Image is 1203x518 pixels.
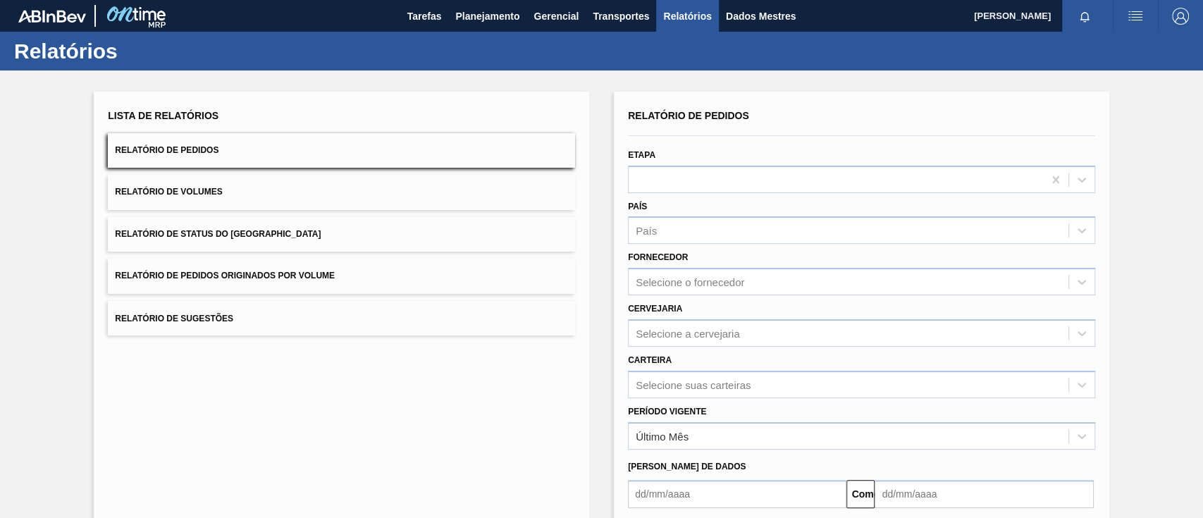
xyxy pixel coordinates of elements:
[593,11,649,22] font: Transportes
[846,480,875,508] button: Comeu
[533,11,579,22] font: Gerencial
[636,378,751,390] font: Selecione suas carteiras
[628,202,647,211] font: País
[636,225,657,237] font: País
[108,301,575,335] button: Relatório de Sugestões
[636,327,740,339] font: Selecione a cervejaria
[628,110,749,121] font: Relatório de Pedidos
[108,133,575,168] button: Relatório de Pedidos
[628,462,746,471] font: [PERSON_NAME] de dados
[1127,8,1144,25] img: ações do usuário
[636,276,744,288] font: Selecione o fornecedor
[628,480,846,508] input: dd/mm/aaaa
[115,145,218,155] font: Relatório de Pedidos
[115,187,222,197] font: Relatório de Volumes
[108,175,575,209] button: Relatório de Volumes
[108,217,575,252] button: Relatório de Status do [GEOGRAPHIC_DATA]
[628,252,688,262] font: Fornecedor
[407,11,442,22] font: Tarefas
[726,11,796,22] font: Dados Mestres
[636,430,689,442] font: Último Mês
[108,110,218,121] font: Lista de Relatórios
[115,271,335,281] font: Relatório de Pedidos Originados por Volume
[18,10,86,23] img: TNhmsLtSVTkK8tSr43FrP2fwEKptu5GPRR3wAAAABJRU5ErkJggg==
[14,39,118,63] font: Relatórios
[108,259,575,293] button: Relatório de Pedidos Originados por Volume
[115,313,233,323] font: Relatório de Sugestões
[628,407,706,417] font: Período Vigente
[1172,8,1189,25] img: Sair
[1062,6,1107,26] button: Notificações
[851,488,884,500] font: Comeu
[115,229,321,239] font: Relatório de Status do [GEOGRAPHIC_DATA]
[974,11,1051,21] font: [PERSON_NAME]
[875,480,1093,508] input: dd/mm/aaaa
[628,355,672,365] font: Carteira
[663,11,711,22] font: Relatórios
[628,150,655,160] font: Etapa
[628,304,682,314] font: Cervejaria
[455,11,519,22] font: Planejamento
